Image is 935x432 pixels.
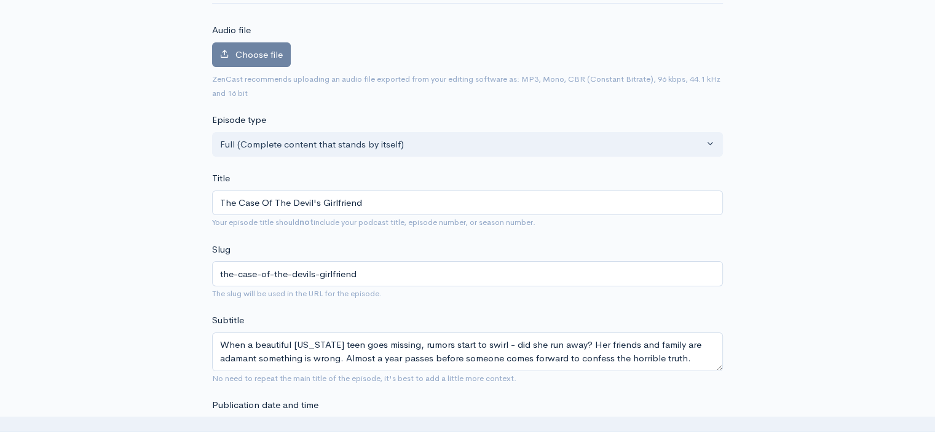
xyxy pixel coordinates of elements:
small: The slug will be used in the URL for the episode. [212,288,382,299]
label: Subtitle [212,313,244,328]
label: Title [212,171,230,186]
label: Slug [212,243,231,257]
input: title-of-episode [212,261,723,286]
input: What is the episode's title? [212,190,723,216]
label: Episode type [212,113,266,127]
label: Audio file [212,23,251,37]
button: Full (Complete content that stands by itself) [212,132,723,157]
small: Your episode title should include your podcast title, episode number, or season number. [212,217,535,227]
small: No need to repeat the main title of the episode, it's best to add a little more context. [212,373,516,383]
strong: not [299,217,314,227]
div: Full (Complete content that stands by itself) [220,138,704,152]
span: Choose file [235,49,283,60]
small: ZenCast recommends uploading an audio file exported from your editing software as: MP3, Mono, CBR... [212,74,720,98]
label: Publication date and time [212,398,318,412]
